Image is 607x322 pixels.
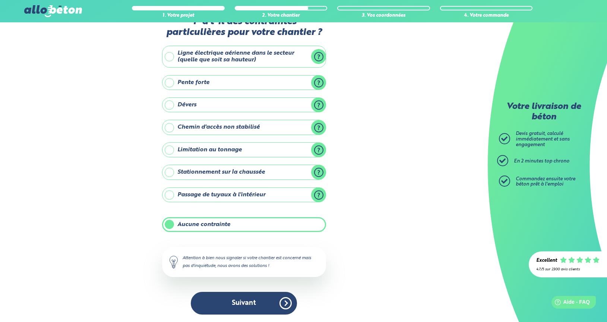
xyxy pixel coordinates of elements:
label: Stationnement sur la chaussée [162,165,326,180]
label: Pente forte [162,75,326,90]
iframe: Help widget launcher [541,293,599,314]
div: Attention à bien nous signaler si votre chantier est concerné mais pas d'inquiétude, nous avons d... [162,247,326,277]
div: 1. Votre projet [132,13,225,19]
label: Chemin d'accès non stabilisé [162,120,326,135]
label: Aucune contrainte [162,217,326,232]
div: 3. Vos coordonnées [337,13,430,19]
label: Dévers [162,97,326,112]
img: allobéton [24,5,82,17]
label: Ligne électrique aérienne dans le secteur (quelle que soit sa hauteur) [162,46,326,68]
label: Passage de tuyaux à l'intérieur [162,187,326,202]
div: 4. Votre commande [440,13,533,19]
button: Suivant [191,292,297,315]
label: Y-a t-il des contraintes particulières pour votre chantier ? [162,16,326,38]
div: 2. Votre chantier [235,13,328,19]
label: Limitation au tonnage [162,142,326,157]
